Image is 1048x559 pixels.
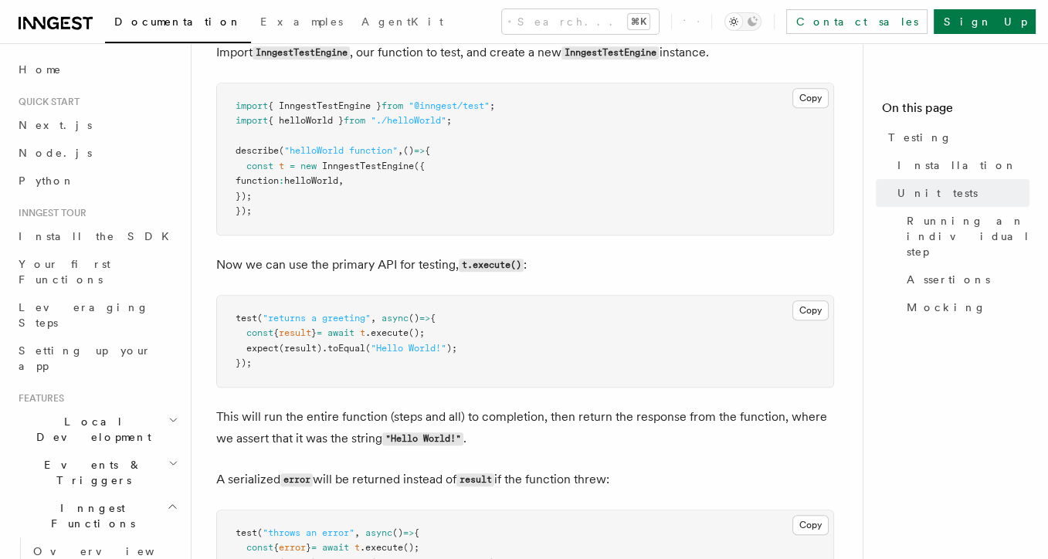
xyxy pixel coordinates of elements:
[403,542,419,553] span: ();
[360,542,403,553] span: .execute
[216,42,834,64] p: Import , our function to test, and create a new instance.
[268,115,344,126] span: { helloWorld }
[12,337,181,380] a: Setting up your app
[246,161,273,171] span: const
[12,392,64,405] span: Features
[361,15,443,28] span: AgentKit
[236,100,268,111] span: import
[882,124,1029,151] a: Testing
[786,9,928,34] a: Contact sales
[12,207,86,219] span: Inngest tour
[279,542,306,553] span: error
[236,357,252,368] span: });
[398,145,403,156] span: ,
[257,313,263,324] span: (
[12,111,181,139] a: Next.js
[306,542,311,553] span: }
[19,119,92,131] span: Next.js
[371,115,446,126] span: "./helloWorld"
[403,145,414,156] span: ()
[365,343,371,354] span: (
[392,527,403,538] span: ()
[322,343,365,354] span: .toEqual
[19,301,149,329] span: Leveraging Steps
[280,473,313,486] code: error
[338,175,344,186] span: ,
[322,542,349,553] span: await
[246,327,273,338] span: const
[792,515,829,535] button: Copy
[365,527,392,538] span: async
[12,494,181,537] button: Inngest Functions
[490,100,495,111] span: ;
[414,161,425,171] span: ({
[12,56,181,83] a: Home
[19,147,92,159] span: Node.js
[236,115,268,126] span: import
[268,100,382,111] span: { InngestTestEngine }
[279,175,284,186] span: :
[253,46,350,59] code: InngestTestEngine
[891,179,1029,207] a: Unit tests
[934,9,1036,34] a: Sign Up
[273,327,279,338] span: {
[33,545,192,557] span: Overview
[446,343,457,354] span: );
[263,527,354,538] span: "throws an error"
[322,161,414,171] span: InngestTestEngine
[900,293,1029,321] a: Mocking
[236,145,279,156] span: describe
[216,254,834,276] p: Now we can use the primary API for testing, :
[290,161,295,171] span: =
[12,293,181,337] a: Leveraging Steps
[279,161,284,171] span: t
[216,406,834,450] p: This will run the entire function (steps and all) to completion, then return the response from th...
[311,542,317,553] span: =
[382,100,403,111] span: from
[327,327,354,338] span: await
[414,145,425,156] span: =>
[12,96,80,108] span: Quick start
[246,343,279,354] span: expect
[279,327,311,338] span: result
[12,222,181,250] a: Install the SDK
[19,174,75,187] span: Python
[12,500,167,531] span: Inngest Functions
[236,313,257,324] span: test
[114,15,242,28] span: Documentation
[882,99,1029,124] h4: On this page
[19,230,178,242] span: Install the SDK
[792,88,829,108] button: Copy
[300,161,317,171] span: new
[425,145,430,156] span: {
[897,158,1017,173] span: Installation
[12,408,181,451] button: Local Development
[456,473,494,486] code: result
[403,527,414,538] span: =>
[792,300,829,320] button: Copy
[365,327,409,338] span: .execute
[382,432,463,446] code: "Hello World!"
[900,266,1029,293] a: Assertions
[251,5,352,42] a: Examples
[502,9,659,34] button: Search...⌘K
[236,527,257,538] span: test
[284,175,338,186] span: helloWorld
[907,300,986,315] span: Mocking
[12,167,181,195] a: Python
[382,313,409,324] span: async
[907,213,1030,259] span: Running an individual step
[891,151,1029,179] a: Installation
[430,313,436,324] span: {
[317,327,322,338] span: =
[897,185,978,201] span: Unit tests
[236,191,252,202] span: });
[409,100,490,111] span: "@inngest/test"
[260,15,343,28] span: Examples
[311,327,317,338] span: }
[236,175,279,186] span: function
[279,343,322,354] span: (result)
[12,414,168,445] span: Local Development
[900,207,1029,266] a: Running an individual step
[257,527,263,538] span: (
